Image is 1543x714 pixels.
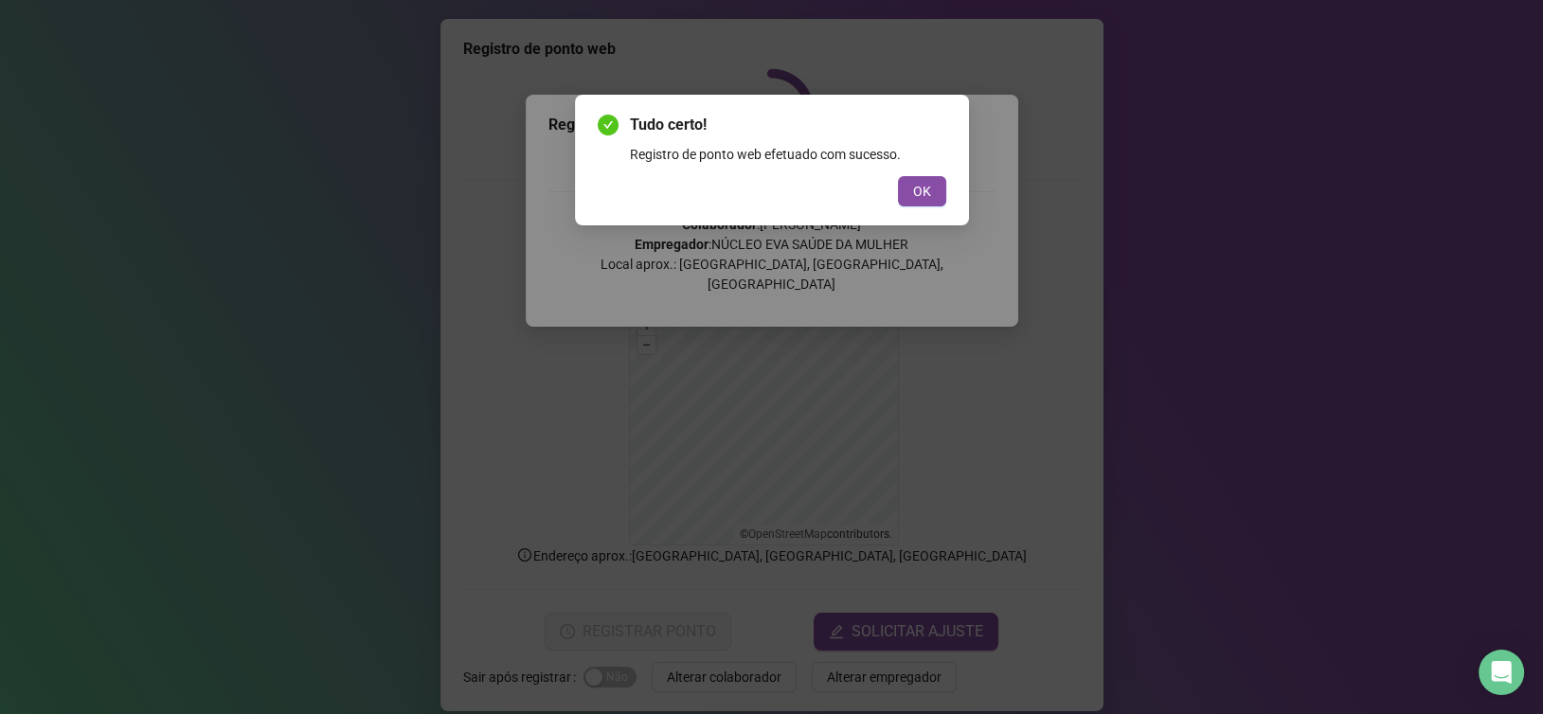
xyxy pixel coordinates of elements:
[898,176,946,206] button: OK
[630,114,946,136] span: Tudo certo!
[1479,650,1524,695] div: Open Intercom Messenger
[630,144,946,165] div: Registro de ponto web efetuado com sucesso.
[598,115,619,135] span: check-circle
[913,181,931,202] span: OK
